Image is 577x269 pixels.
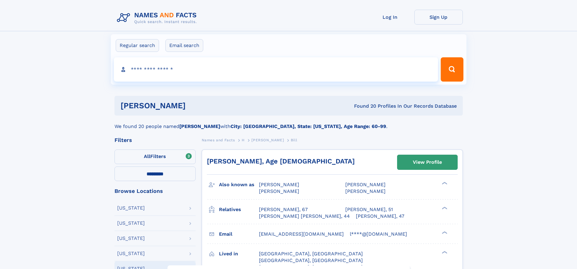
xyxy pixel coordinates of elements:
[441,57,463,82] button: Search Button
[117,206,145,210] div: [US_STATE]
[366,10,414,25] a: Log In
[345,182,386,187] span: [PERSON_NAME]
[440,230,448,234] div: ❯
[259,206,308,213] a: [PERSON_NAME], 67
[259,257,363,263] span: [GEOGRAPHIC_DATA], [GEOGRAPHIC_DATA]
[242,138,245,142] span: H
[259,182,299,187] span: [PERSON_NAME]
[121,102,270,109] h1: [PERSON_NAME]
[207,157,355,165] a: [PERSON_NAME], Age [DEMOGRAPHIC_DATA]
[219,204,259,215] h3: Relatives
[219,229,259,239] h3: Email
[259,251,363,257] span: [GEOGRAPHIC_DATA], [GEOGRAPHIC_DATA]
[114,57,438,82] input: search input
[259,213,350,220] a: [PERSON_NAME] [PERSON_NAME], 44
[440,206,448,210] div: ❯
[144,153,150,159] span: All
[116,39,159,52] label: Regular search
[179,123,220,129] b: [PERSON_NAME]
[117,221,145,226] div: [US_STATE]
[117,236,145,241] div: [US_STATE]
[345,206,393,213] a: [PERSON_NAME], 51
[414,10,463,25] a: Sign Up
[114,116,463,130] div: We found 20 people named with .
[219,180,259,190] h3: Also known as
[242,136,245,144] a: H
[291,138,297,142] span: Bill
[259,188,299,194] span: [PERSON_NAME]
[114,188,196,194] div: Browse Locations
[356,213,404,220] a: [PERSON_NAME], 47
[202,136,235,144] a: Names and Facts
[114,150,196,164] label: Filters
[259,231,344,237] span: [EMAIL_ADDRESS][DOMAIN_NAME]
[219,249,259,259] h3: Lived in
[440,181,448,185] div: ❯
[230,123,386,129] b: City: [GEOGRAPHIC_DATA], State: [US_STATE], Age Range: 60-99
[413,155,442,169] div: View Profile
[440,250,448,254] div: ❯
[397,155,457,170] a: View Profile
[251,136,284,144] a: [PERSON_NAME]
[345,188,386,194] span: [PERSON_NAME]
[114,137,196,143] div: Filters
[114,10,202,26] img: Logo Names and Facts
[251,138,284,142] span: [PERSON_NAME]
[165,39,203,52] label: Email search
[270,103,457,109] div: Found 20 Profiles In Our Records Database
[117,251,145,256] div: [US_STATE]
